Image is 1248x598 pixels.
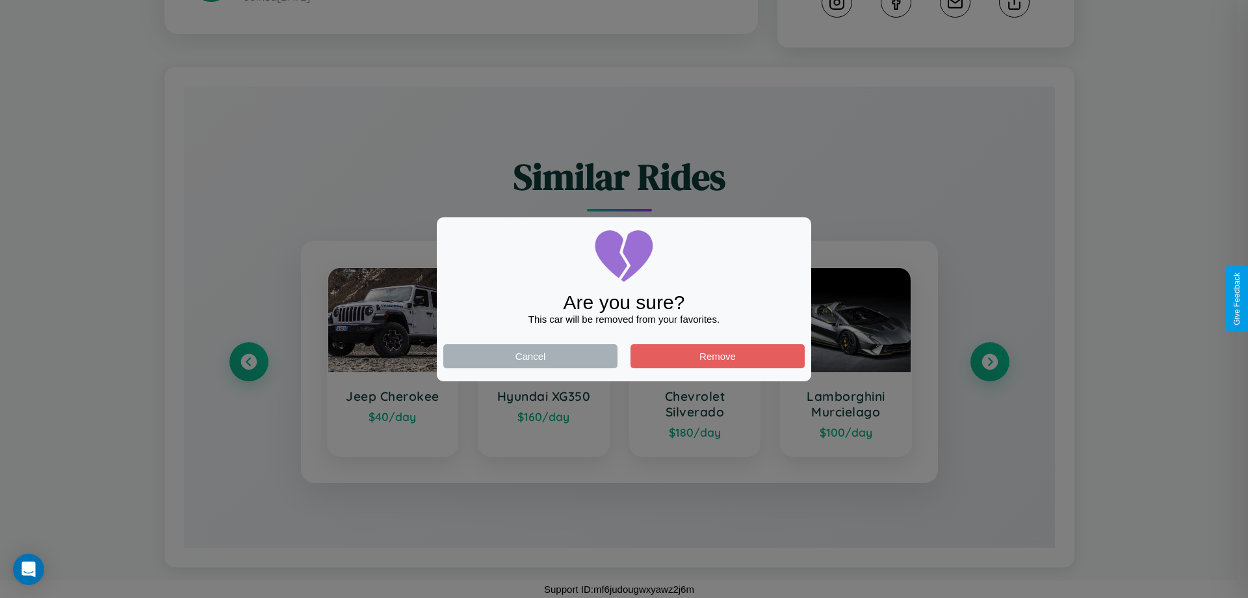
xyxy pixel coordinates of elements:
div: Are you sure? [443,292,805,314]
button: Cancel [443,344,617,368]
div: Open Intercom Messenger [13,554,44,585]
button: Remove [630,344,805,368]
div: This car will be removed from your favorites. [443,314,805,325]
div: Give Feedback [1232,273,1241,325]
img: broken-heart [591,224,656,289]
